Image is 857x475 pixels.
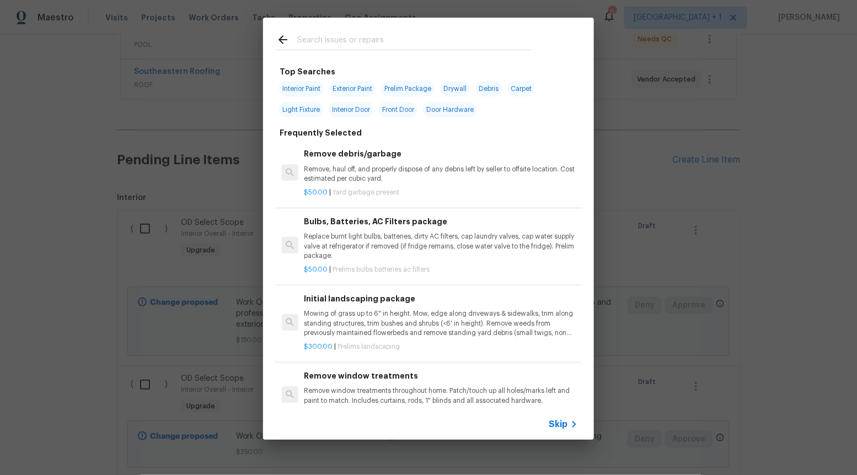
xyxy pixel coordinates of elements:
span: Carpet [507,81,535,96]
span: Prelims landscaping [338,343,400,350]
h6: Top Searches [280,66,335,78]
p: | [304,265,578,274]
p: Mowing of grass up to 6" in height. Mow, edge along driveways & sidewalks, trim along standing st... [304,309,578,337]
h6: Frequently Selected [280,127,362,139]
span: Door Hardware [423,102,477,117]
p: | [304,342,578,352]
span: $300.00 [304,343,333,350]
span: Interior Paint [279,81,324,96]
span: Skip [549,419,567,430]
span: Prelim Package [381,81,435,96]
p: Remove window treatments throughout home. Patch/touch up all holes/marks left and paint to match.... [304,386,578,405]
h6: Bulbs, Batteries, AC Filters package [304,215,578,228]
h6: Remove debris/garbage [304,148,578,160]
span: Debris [475,81,502,96]
span: Prelims bulbs batteries ac filters [333,266,430,273]
p: | [304,188,578,197]
span: Exterior Paint [329,81,376,96]
h6: Initial landscaping package [304,293,578,305]
span: Drywall [440,81,470,96]
input: Search issues or repairs [297,33,531,50]
span: Interior Door [329,102,373,117]
span: $50.00 [304,189,328,196]
h6: Remove window treatments [304,370,578,382]
span: $50.00 [304,266,328,273]
p: Replace burnt light bulbs, batteries, dirty AC filters, cap laundry valves, cap water supply valv... [304,232,578,260]
span: Light Fixture [279,102,323,117]
span: Front Door [379,102,417,117]
span: Yard garbage present [333,189,400,196]
p: Remove, haul off, and properly dispose of any debris left by seller to offsite location. Cost est... [304,165,578,183]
